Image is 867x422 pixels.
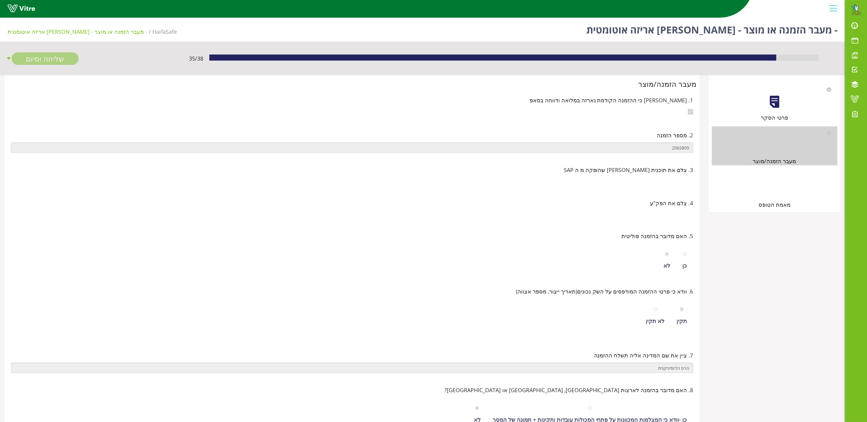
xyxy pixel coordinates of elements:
span: 8. האם מדובר בהזמנה לארצות [GEOGRAPHIC_DATA], [GEOGRAPHIC_DATA] או [GEOGRAPHIC_DATA]? [444,386,693,394]
img: 671d9ed7-fbe6-4966-a33a-cc2d256429f3.png [850,3,862,15]
div: מאמת הטופס [712,200,837,209]
span: 6. וודא כי פרטי ההזמנה המודפסים על השק נכונים(תאריך ייצור, מספר אצווה) [516,287,693,296]
span: 2. מספר הזמנה [657,131,693,139]
div: לא [664,261,670,270]
span: 151 [152,28,177,35]
span: 1. [PERSON_NAME] כי ההזמנה הקודמת נארזה במלואה ודווחה בסאפ [530,96,693,104]
span: 4. צלם את הפק"ע [650,199,693,207]
span: 3. צלם את תוכנית [PERSON_NAME] שהופקה מ ה SAP [564,166,693,174]
div: כן [683,261,687,270]
div: מעבר הזמנה/מוצר [712,157,837,165]
li: - מעבר הזמנה או מוצר - [PERSON_NAME] אריזה אוטומטית [8,27,152,36]
div: פרטי הסקר [712,113,837,122]
h1: - מעבר הזמנה או מוצר - [PERSON_NAME] אריזה אוטומטית [586,15,837,41]
span: 5. האם מדובר בהזמנה פוליטית [622,232,693,240]
span: caret-down [6,52,12,65]
span: 7. ציין את שם המדינה אליה תשלח ההזמנה [594,351,693,360]
div: תקין [677,317,687,325]
div: לא תקין [646,317,665,325]
span: 35 / 38 [189,54,203,63]
div: מעבר הזמנה/מוצר [8,78,697,90]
